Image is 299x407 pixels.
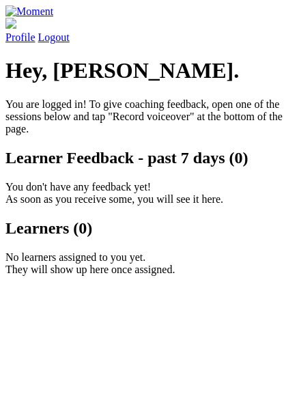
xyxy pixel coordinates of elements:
[5,181,294,206] p: You don't have any feedback yet! As soon as you receive some, you will see it here.
[38,31,70,43] a: Logout
[5,5,53,18] img: Moment
[5,251,294,276] p: No learners assigned to you yet. They will show up here once assigned.
[5,219,294,238] h2: Learners (0)
[5,58,294,83] h1: Hey, [PERSON_NAME].
[5,18,294,43] a: Profile
[5,18,16,29] img: default_avatar-b4e2223d03051bc43aaaccfb402a43260a3f17acc7fafc1603fdf008d6cba3c9.png
[5,98,294,135] p: You are logged in! To give coaching feedback, open one of the sessions below and tap "Record voic...
[5,149,294,167] h2: Learner Feedback - past 7 days (0)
